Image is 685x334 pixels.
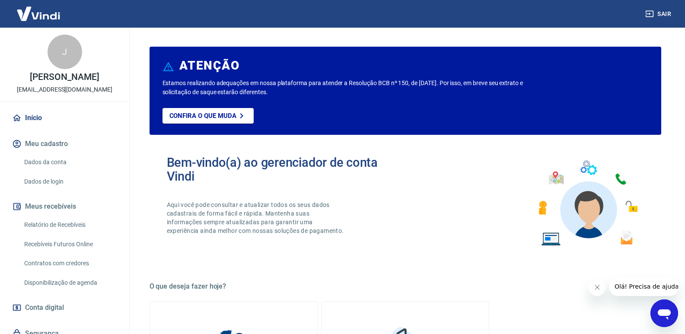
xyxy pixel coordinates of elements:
a: Disponibilização de agenda [21,274,119,292]
a: Conta digital [10,298,119,317]
iframe: Botão para abrir a janela de mensagens [650,299,678,327]
button: Sair [644,6,675,22]
button: Meus recebíveis [10,197,119,216]
p: Estamos realizando adequações em nossa plataforma para atender a Resolução BCB nº 150, de [DATE].... [162,79,551,97]
h6: ATENÇÃO [179,61,239,70]
a: Dados de login [21,173,119,191]
p: Aqui você pode consultar e atualizar todos os seus dados cadastrais de forma fácil e rápida. Mant... [167,200,346,235]
p: Confira o que muda [169,112,236,120]
iframe: Fechar mensagem [589,279,606,296]
h2: Bem-vindo(a) ao gerenciador de conta Vindi [167,156,405,183]
span: Conta digital [25,302,64,314]
button: Meu cadastro [10,134,119,153]
img: Imagem de um avatar masculino com diversos icones exemplificando as funcionalidades do gerenciado... [531,156,644,251]
iframe: Mensagem da empresa [609,277,678,296]
a: Recebíveis Futuros Online [21,235,119,253]
h5: O que deseja fazer hoje? [150,282,661,291]
div: J [48,35,82,69]
p: [PERSON_NAME] [30,73,99,82]
a: Dados da conta [21,153,119,171]
p: [EMAIL_ADDRESS][DOMAIN_NAME] [17,85,112,94]
a: Confira o que muda [162,108,254,124]
img: Vindi [10,0,67,27]
a: Início [10,108,119,127]
a: Contratos com credores [21,254,119,272]
span: Olá! Precisa de ajuda? [5,6,73,13]
a: Relatório de Recebíveis [21,216,119,234]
